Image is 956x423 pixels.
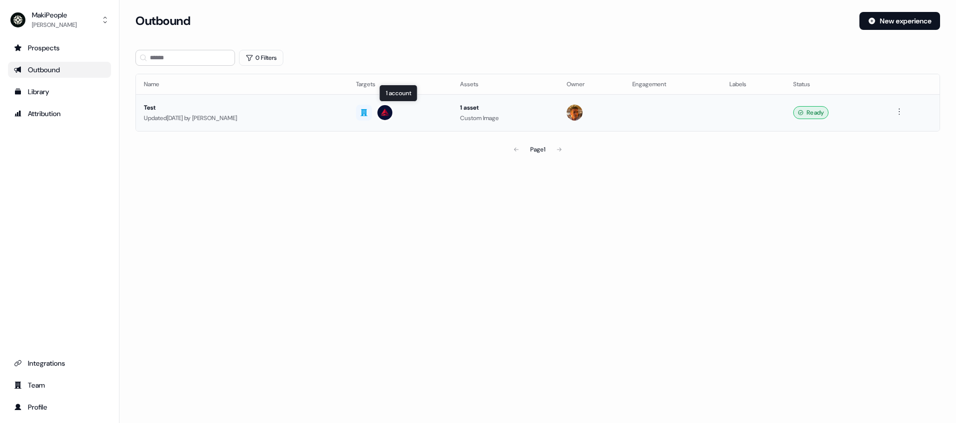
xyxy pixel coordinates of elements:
[807,108,825,118] span: Ready
[8,377,111,393] a: Go to team
[144,113,340,123] div: Updated [DATE] by [PERSON_NAME]
[624,74,721,94] th: Engagement
[8,8,111,32] button: MakiPeople[PERSON_NAME]
[379,85,418,102] div: 1 account
[348,74,453,94] th: Targets
[8,40,111,56] a: Go to prospects
[460,113,551,123] div: Custom Image
[8,355,111,371] a: Go to integrations
[460,103,551,113] div: 1 asset
[14,87,105,97] div: Library
[14,380,105,390] div: Team
[144,103,340,113] div: Test
[8,62,111,78] a: Go to outbound experience
[859,12,940,30] button: New experience
[32,10,77,20] div: MakiPeople
[530,144,545,154] div: Page 1
[14,65,105,75] div: Outbound
[136,74,348,94] th: Name
[785,74,885,94] th: Status
[452,74,559,94] th: Assets
[567,105,583,121] img: Vincent
[239,50,283,66] button: 0 Filters
[8,84,111,100] a: Go to templates
[14,109,105,119] div: Attribution
[8,399,111,415] a: Go to profile
[8,106,111,122] a: Go to attribution
[32,20,77,30] div: [PERSON_NAME]
[14,402,105,412] div: Profile
[559,74,624,94] th: Owner
[135,13,190,28] h3: Outbound
[14,43,105,53] div: Prospects
[14,358,105,368] div: Integrations
[721,74,785,94] th: Labels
